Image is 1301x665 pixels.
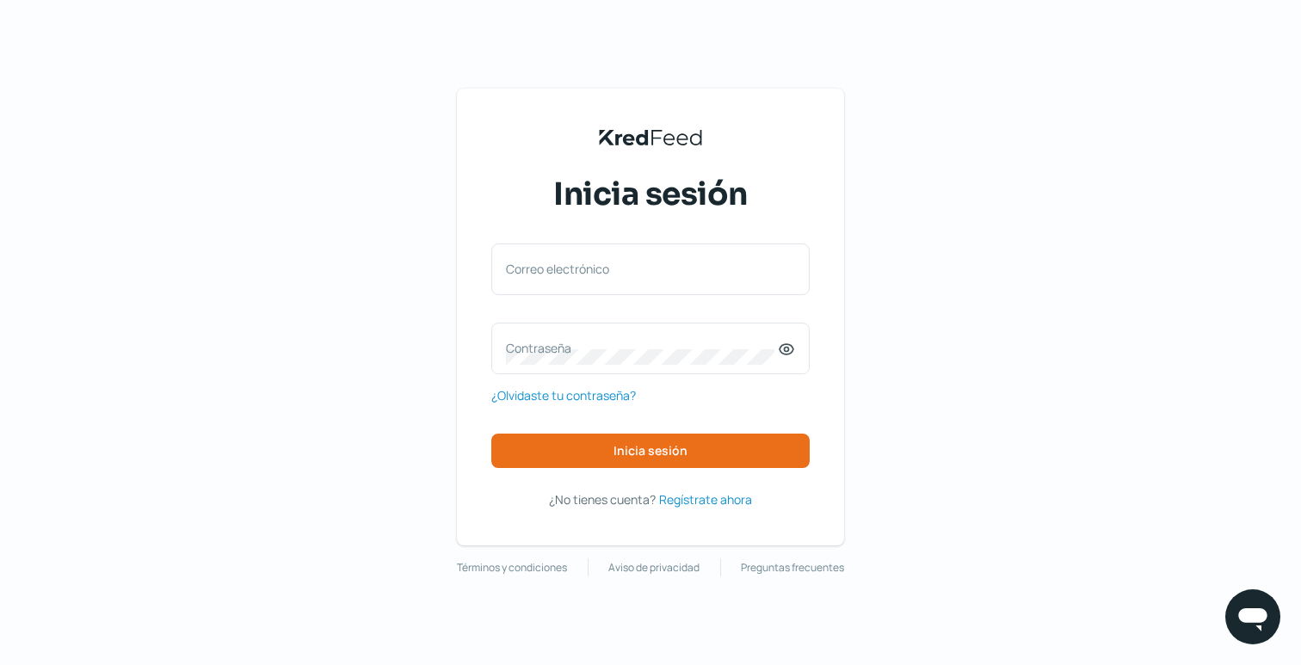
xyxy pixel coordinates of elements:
a: Preguntas frecuentes [741,558,844,577]
a: Aviso de privacidad [608,558,700,577]
img: chatIcon [1236,600,1270,634]
a: Términos y condiciones [457,558,567,577]
span: Inicia sesión [553,173,748,216]
button: Inicia sesión [491,434,810,468]
a: Regístrate ahora [659,489,752,510]
span: Inicia sesión [614,445,687,457]
label: Contraseña [506,340,778,356]
a: ¿Olvidaste tu contraseña? [491,385,636,406]
span: ¿No tienes cuenta? [549,491,656,508]
label: Correo electrónico [506,261,778,277]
